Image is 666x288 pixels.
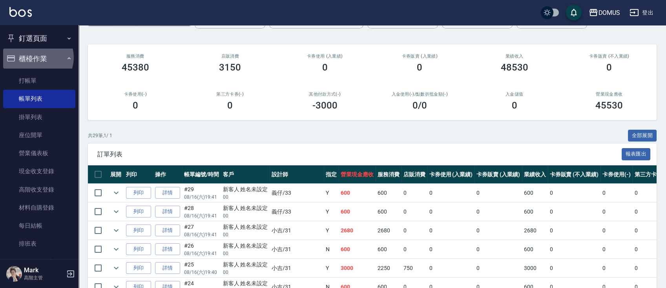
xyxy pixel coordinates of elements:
[339,184,376,202] td: 600
[376,184,401,202] td: 600
[88,132,112,139] p: 共 29 筆, 1 / 1
[270,259,324,277] td: 小吉 /31
[312,100,338,111] h3: -3000
[566,5,582,20] button: save
[522,221,548,240] td: 2680
[474,221,522,240] td: 0
[97,150,622,158] span: 訂單列表
[155,187,180,199] a: 詳情
[221,165,270,184] th: 客戶
[324,259,339,277] td: Y
[600,259,633,277] td: 0
[427,240,475,259] td: 0
[184,212,219,219] p: 08/16 (六) 19:41
[598,8,620,18] div: DOMUS
[110,262,122,274] button: expand row
[223,269,268,276] p: 00
[501,62,528,73] h3: 48530
[476,92,553,97] h2: 入金儲值
[223,194,268,201] p: 00
[155,206,180,218] a: 詳情
[401,165,427,184] th: 店販消費
[427,203,475,221] td: 0
[3,199,75,217] a: 材料自購登錄
[376,165,401,184] th: 服務消費
[600,240,633,259] td: 0
[622,148,651,160] button: 報表匯出
[24,274,64,281] p: 高階主管
[3,49,75,69] button: 櫃檯作業
[97,92,173,97] h2: 卡券使用(-)
[3,162,75,180] a: 現金收支登錄
[3,217,75,235] a: 每日結帳
[474,165,522,184] th: 卡券販賣 (入業績)
[600,184,633,202] td: 0
[287,54,363,59] h2: 卡券使用 (入業績)
[548,203,600,221] td: 0
[124,165,153,184] th: 列印
[270,240,324,259] td: 小吉 /31
[339,240,376,259] td: 600
[155,262,180,274] a: 詳情
[223,250,268,257] p: 00
[548,184,600,202] td: 0
[548,221,600,240] td: 0
[382,92,458,97] h2: 入金使用(-) /點數折抵金額(-)
[9,7,32,17] img: Logo
[182,184,221,202] td: #29
[522,184,548,202] td: 600
[626,5,657,20] button: 登出
[108,165,124,184] th: 展開
[122,62,149,73] h3: 45380
[270,165,324,184] th: 設計師
[324,165,339,184] th: 指定
[339,165,376,184] th: 營業現金應收
[223,185,268,194] div: 新客人 姓名未設定
[155,243,180,255] a: 詳情
[182,221,221,240] td: #27
[586,5,623,21] button: DOMUS
[600,221,633,240] td: 0
[3,253,75,271] a: 現場電腦打卡
[270,221,324,240] td: 小吉 /31
[126,206,151,218] button: 列印
[182,240,221,259] td: #26
[126,225,151,237] button: 列印
[339,259,376,277] td: 3000
[595,100,623,111] h3: 45530
[427,184,475,202] td: 0
[24,266,64,274] h5: Mark
[97,54,173,59] h3: 服務消費
[324,221,339,240] td: Y
[223,223,268,231] div: 新客人 姓名未設定
[376,203,401,221] td: 600
[600,165,633,184] th: 卡券使用(-)
[110,243,122,255] button: expand row
[606,62,612,73] h3: 0
[376,259,401,277] td: 2250
[3,126,75,144] a: 座位開單
[401,259,427,277] td: 750
[412,100,427,111] h3: 0 /0
[184,194,219,201] p: 08/16 (六) 19:41
[522,240,548,259] td: 600
[382,54,458,59] h2: 卡券販賣 (入業績)
[3,90,75,108] a: 帳單列表
[223,279,268,288] div: 新客人 姓名未設定
[339,221,376,240] td: 2680
[287,92,363,97] h2: 其他付款方式(-)
[270,203,324,221] td: 義仔 /33
[324,203,339,221] td: Y
[401,240,427,259] td: 0
[182,203,221,221] td: #28
[522,165,548,184] th: 業績收入
[474,203,522,221] td: 0
[155,225,180,237] a: 詳情
[223,204,268,212] div: 新客人 姓名未設定
[322,62,328,73] h3: 0
[223,231,268,238] p: 00
[3,144,75,162] a: 營業儀表板
[223,212,268,219] p: 00
[153,165,182,184] th: 操作
[622,150,651,158] a: 報表匯出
